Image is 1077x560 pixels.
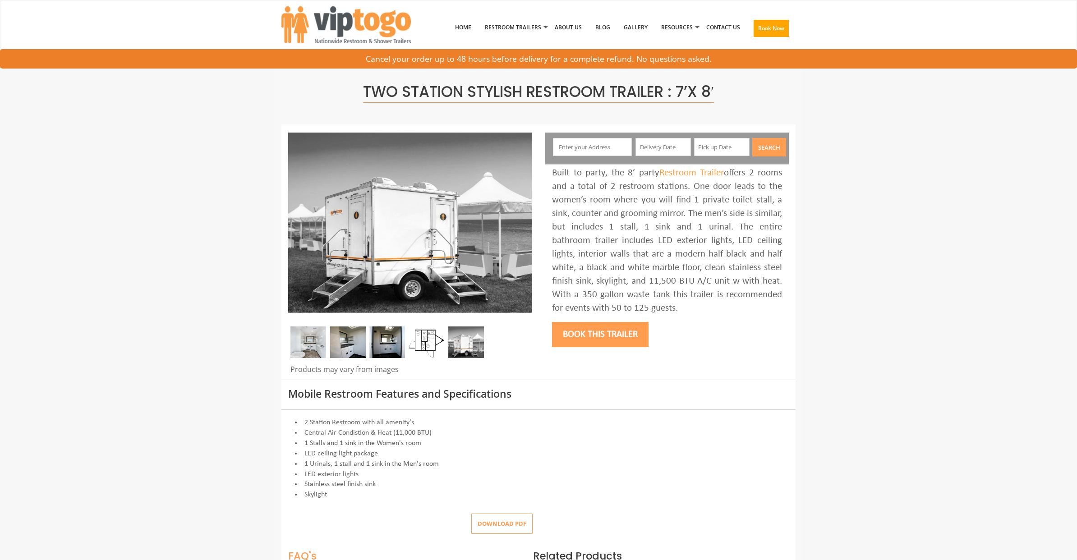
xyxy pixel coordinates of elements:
[288,490,789,500] li: Skylight
[288,438,789,449] li: 1 Stalls and 1 sink in the Women's room
[369,326,405,358] img: DSC_0004_email
[552,322,649,347] button: Book this trailer
[747,4,796,56] a: Book Now
[752,138,786,156] button: Search
[288,388,789,399] h3: Mobile Restroom Features and Specifications
[654,4,700,51] a: Resources
[694,138,750,156] input: Pick up Date
[288,479,789,490] li: Stainless steel finish sink
[288,459,789,469] li: 1 Urinals, 1 stall and 1 sink in the Men's room
[363,81,714,103] span: Two Station Stylish Restroom Trailer : 7’x 8′
[288,133,532,313] img: A mini restroom trailer with two separate stations and separate doors for males and females
[288,364,532,380] div: Products may vary from images
[288,449,789,459] li: LED ceiling light package
[288,418,789,428] li: 2 Station Restroom with all amenity's
[464,519,533,528] a: Download pdf
[553,138,632,156] input: Enter your Address
[700,4,747,51] a: Contact Us
[448,4,478,51] a: Home
[288,469,789,480] li: LED exterior lights
[448,326,484,358] img: A mini restroom trailer with two separate stations and separate doors for males and females
[281,6,411,43] img: VIPTOGO
[478,4,548,51] a: Restroom Trailers
[552,166,782,315] div: Built to party, the 8’ party offers 2 rooms and a total of 2 restroom stations. One door leads to...
[548,4,589,51] a: About Us
[471,514,533,534] button: Download pdf
[330,326,366,358] img: DSC_0016_email
[409,326,445,358] img: Floor Plan of 2 station Mini restroom with sink and toilet
[617,4,654,51] a: Gallery
[290,326,326,358] img: Inside of complete restroom with a stall, a urinal, tissue holders, cabinets and mirror
[659,168,724,178] a: Restroom Trailer
[635,138,691,156] input: Delivery Date
[288,428,789,438] li: Central Air Condistion & Heat (11,000 BTU)
[754,20,789,37] button: Book Now
[589,4,617,51] a: Blog
[1041,524,1077,560] button: Live Chat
